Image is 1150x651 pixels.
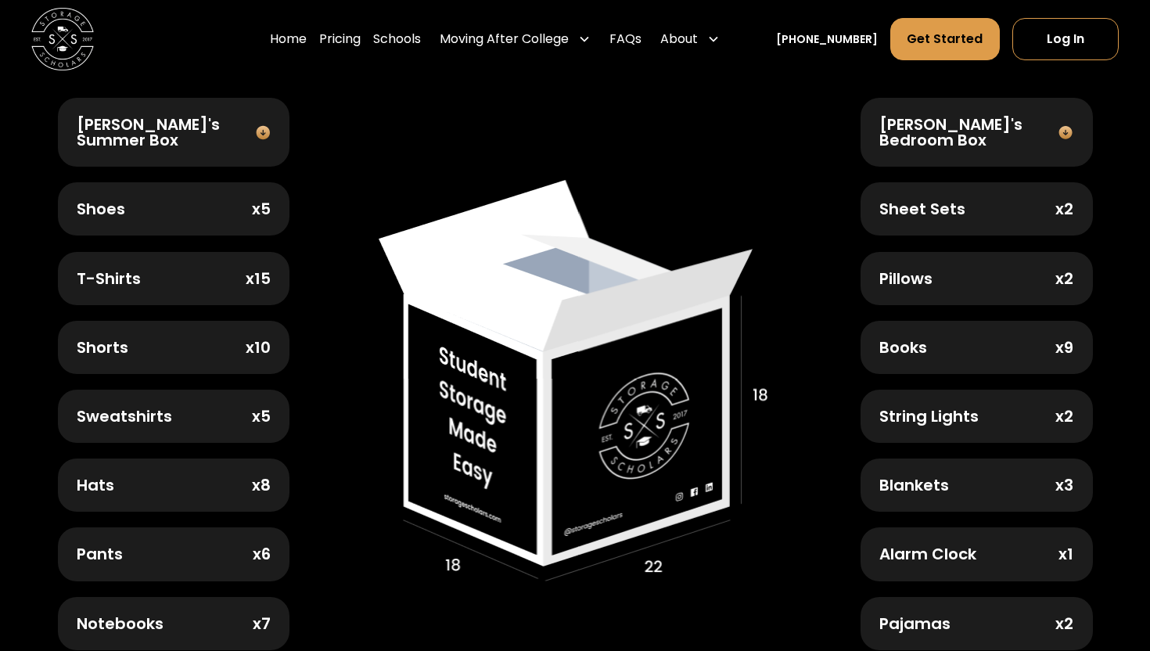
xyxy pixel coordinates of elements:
[879,477,949,493] div: Blankets
[77,201,125,217] div: Shoes
[246,271,271,286] div: x15
[1055,408,1073,424] div: x2
[252,408,271,424] div: x5
[270,17,307,61] a: Home
[77,340,128,355] div: Shorts
[654,17,726,61] div: About
[1055,477,1073,493] div: x3
[77,271,141,286] div: T-Shirts
[77,477,114,493] div: Hats
[609,17,641,61] a: FAQs
[890,18,999,60] a: Get Started
[879,117,1058,148] div: [PERSON_NAME]'s Bedroom Box
[77,546,123,562] div: Pants
[373,17,421,61] a: Schools
[319,17,361,61] a: Pricing
[1055,271,1073,286] div: x2
[31,8,94,70] a: home
[77,616,164,631] div: Notebooks
[252,477,271,493] div: x8
[252,201,271,217] div: x5
[77,408,172,424] div: Sweatshirts
[1055,201,1073,217] div: x2
[879,201,965,217] div: Sheet Sets
[440,30,569,49] div: Moving After College
[776,31,878,48] a: [PHONE_NUMBER]
[879,546,976,562] div: Alarm Clock
[253,616,271,631] div: x7
[1055,616,1073,631] div: x2
[246,340,271,355] div: x10
[1012,18,1119,60] a: Log In
[253,546,271,562] div: x6
[433,17,597,61] div: Moving After College
[879,340,927,355] div: Books
[1055,340,1073,355] div: x9
[31,8,94,70] img: Storage Scholars main logo
[879,271,933,286] div: Pillows
[879,408,979,424] div: String Lights
[77,117,255,148] div: [PERSON_NAME]'s Summer Box
[1058,546,1073,562] div: x1
[879,616,951,631] div: Pajamas
[660,30,698,49] div: About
